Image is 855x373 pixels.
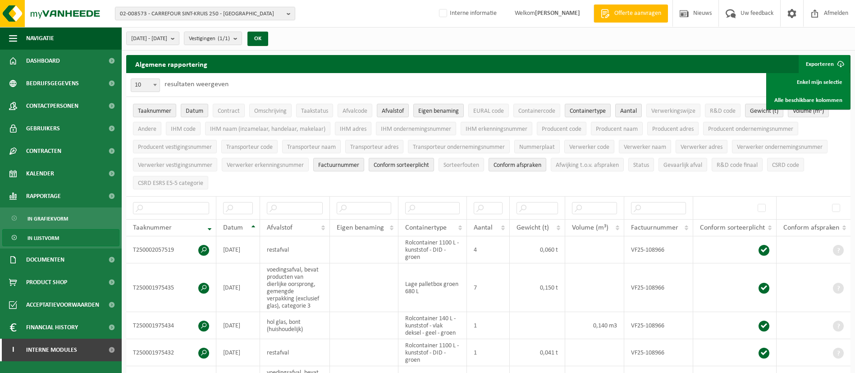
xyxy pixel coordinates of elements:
[126,339,216,366] td: T250001975432
[418,108,459,115] span: Eigen benaming
[186,108,203,115] span: Datum
[717,162,758,169] span: R&D code finaal
[337,224,384,231] span: Eigen benaming
[537,122,586,135] button: Producent codeProducent code: Activate to sort
[732,140,828,153] button: Verwerker ondernemingsnummerVerwerker ondernemingsnummer: Activate to sort
[783,224,839,231] span: Conform afspraken
[189,32,230,46] span: Vestigingen
[745,104,783,117] button: Gewicht (t)Gewicht (t): Activate to sort
[26,27,54,50] span: Navigatie
[2,210,119,227] a: In grafiekvorm
[126,263,216,312] td: T250001975435
[171,126,196,133] span: IHM code
[750,108,778,115] span: Gewicht (t)
[467,263,510,312] td: 7
[205,122,330,135] button: IHM naam (inzamelaar, handelaar, makelaar)IHM naam (inzamelaar, handelaar, makelaar): Activate to...
[376,122,456,135] button: IHM ondernemingsnummerIHM ondernemingsnummer: Activate to sort
[624,144,666,151] span: Verwerker naam
[26,50,60,72] span: Dashboard
[565,312,624,339] td: 0,140 m3
[772,162,799,169] span: CSRD code
[133,158,217,171] button: Verwerker vestigingsnummerVerwerker vestigingsnummer: Activate to sort
[138,162,212,169] span: Verwerker vestigingsnummer
[165,81,229,88] label: resultaten weergeven
[398,339,466,366] td: Rolcontainer 1100 L - kunststof - DID - groen
[26,294,99,316] span: Acceptatievoorwaarden
[700,224,765,231] span: Conform sorteerplicht
[133,224,172,231] span: Taaknummer
[572,224,608,231] span: Volume (m³)
[343,108,367,115] span: Afvalcode
[120,7,283,21] span: 02-008573 - CARREFOUR SINT-KRUIS 250 - [GEOGRAPHIC_DATA]
[26,185,61,207] span: Rapportage
[126,32,179,45] button: [DATE] - [DATE]
[131,79,160,92] span: 10
[133,104,176,117] button: TaaknummerTaaknummer: Activate to remove sorting
[216,339,260,366] td: [DATE]
[413,144,505,151] span: Transporteur ondernemingsnummer
[345,140,403,153] button: Transporteur adresTransporteur adres: Activate to sort
[535,10,580,17] strong: [PERSON_NAME]
[218,108,240,115] span: Contract
[227,162,304,169] span: Verwerker erkenningsnummer
[26,95,78,117] span: Contactpersonen
[267,224,293,231] span: Afvalstof
[369,158,434,171] button: Conform sorteerplicht : Activate to sort
[335,122,371,135] button: IHM adresIHM adres: Activate to sort
[26,271,67,294] span: Product Shop
[647,122,699,135] button: Producent adresProducent adres: Activate to sort
[138,108,171,115] span: Taaknummer
[26,249,64,271] span: Documenten
[565,104,611,117] button: ContainertypeContainertype: Activate to sort
[27,210,68,227] span: In grafiekvorm
[473,108,504,115] span: EURAL code
[247,32,268,46] button: OK
[663,162,702,169] span: Gevaarlijk afval
[467,236,510,263] td: 4
[712,158,763,171] button: R&D code finaalR&amp;D code finaal: Activate to sort
[126,312,216,339] td: T250001975434
[676,140,727,153] button: Verwerker adresVerwerker adres: Activate to sort
[26,140,61,162] span: Contracten
[218,36,230,41] count: (1/1)
[615,104,642,117] button: AantalAantal: Activate to sort
[398,263,466,312] td: Lage palletbox groen 680 L
[624,339,693,366] td: VF25-108966
[710,108,736,115] span: R&D code
[222,158,309,171] button: Verwerker erkenningsnummerVerwerker erkenningsnummer: Activate to sort
[318,162,359,169] span: Factuurnummer
[133,176,208,189] button: CSRD ESRS E5-5 categorieCSRD ESRS E5-5 categorie: Activate to sort
[651,108,695,115] span: Verwerkingswijze
[646,104,700,117] button: VerwerkingswijzeVerwerkingswijze: Activate to sort
[468,104,509,117] button: EURAL codeEURAL code: Activate to sort
[564,140,614,153] button: Verwerker codeVerwerker code: Activate to sort
[296,104,333,117] button: TaakstatusTaakstatus: Activate to sort
[681,144,722,151] span: Verwerker adres
[633,162,649,169] span: Status
[624,263,693,312] td: VF25-108966
[210,126,325,133] span: IHM naam (inzamelaar, handelaar, makelaar)
[628,158,654,171] button: StatusStatus: Activate to sort
[260,339,330,366] td: restafval
[313,158,364,171] button: FactuurnummerFactuurnummer: Activate to sort
[513,104,560,117] button: ContainercodeContainercode: Activate to sort
[556,162,619,169] span: Afwijking t.o.v. afspraken
[184,32,242,45] button: Vestigingen(1/1)
[658,158,707,171] button: Gevaarlijk afval : Activate to sort
[788,104,829,117] button: Volume (m³)Volume (m³): Activate to sort
[287,144,336,151] span: Transporteur naam
[444,162,479,169] span: Sorteerfouten
[518,108,555,115] span: Containercode
[703,122,798,135] button: Producent ondernemingsnummerProducent ondernemingsnummer: Activate to sort
[620,108,637,115] span: Aantal
[338,104,372,117] button: AfvalcodeAfvalcode: Activate to sort
[223,224,243,231] span: Datum
[131,78,160,92] span: 10
[340,126,366,133] span: IHM adres
[221,140,278,153] button: Transporteur codeTransporteur code: Activate to sort
[569,144,609,151] span: Verwerker code
[26,162,54,185] span: Kalender
[652,126,694,133] span: Producent adres
[793,108,824,115] span: Volume (m³)
[398,312,466,339] td: Rolcontainer 140 L - kunststof - vlak deksel - geel - groen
